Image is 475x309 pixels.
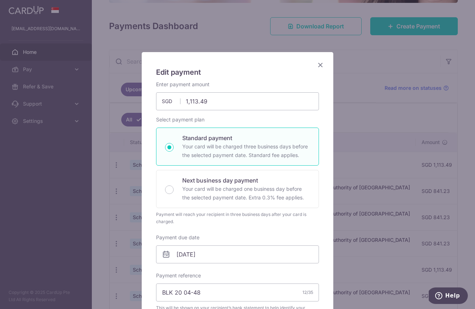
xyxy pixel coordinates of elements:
label: Select payment plan [156,116,204,123]
p: Standard payment [182,134,310,142]
p: Your card will be charged one business day before the selected payment date. Extra 0.3% fee applies. [182,185,310,202]
label: Payment reference [156,272,201,279]
input: 0.00 [156,92,319,110]
input: DD / MM / YYYY [156,245,319,263]
div: Payment will reach your recipient in three business days after your card is charged. [156,211,319,225]
label: Enter payment amount [156,81,210,88]
button: Close [316,61,325,69]
iframe: Opens a widget where you can find more information [429,287,468,305]
p: Next business day payment [182,176,310,185]
h5: Edit payment [156,66,319,78]
p: Your card will be charged three business days before the selected payment date. Standard fee appl... [182,142,310,160]
div: 12/35 [302,289,313,296]
label: Payment due date [156,234,199,241]
span: SGD [162,98,180,105]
